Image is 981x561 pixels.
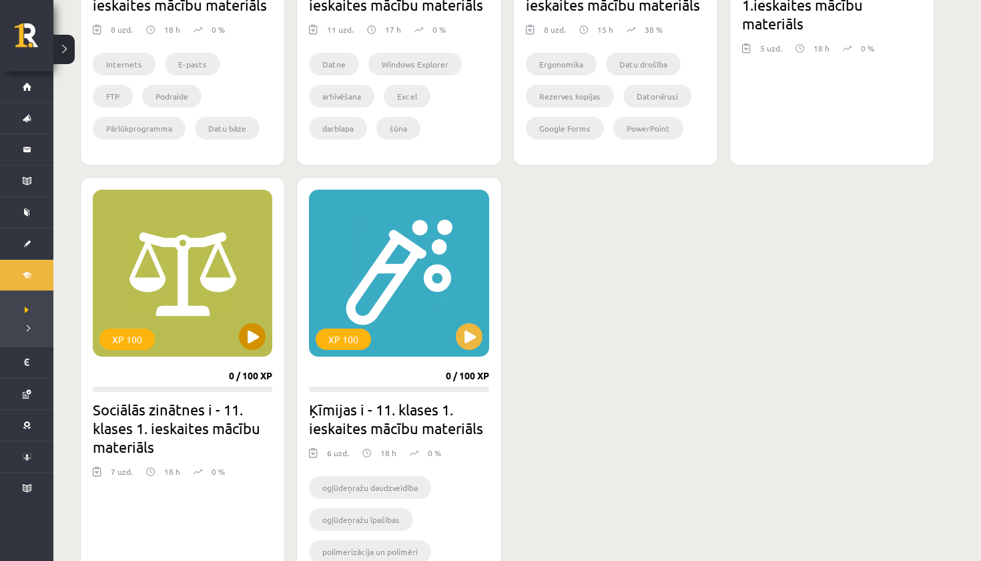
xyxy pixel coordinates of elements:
[309,117,367,140] li: darblapa
[111,23,133,43] div: 8 uzd.
[526,85,614,108] li: Rezerves kopijas
[613,117,683,140] li: PowerPoint
[93,400,272,456] h2: Sociālās zinātnes i - 11. klases 1. ieskaites mācību materiāls
[111,465,133,486] div: 7 uzd.
[327,23,354,43] div: 11 uzd.
[309,400,488,437] h2: Ķīmijas i - 11. klases 1. ieskaites mācību materiāls
[164,465,180,478] p: 18 h
[164,23,180,35] p: 18 h
[309,476,431,499] li: ogļūdeņražu daudzveidība
[99,329,155,350] div: XP 100
[15,23,53,57] a: Rīgas 1. Tālmācības vidusskola
[93,53,155,75] li: Internets
[309,508,413,531] li: ogļūdeņražu īpašības
[861,42,874,54] p: 0 %
[544,23,566,43] div: 8 uzd.
[309,53,359,75] li: Datne
[526,53,597,75] li: Ergonomika
[316,329,371,350] div: XP 100
[645,23,663,35] p: 38 %
[309,85,374,108] li: arhivēšana
[432,23,446,35] p: 0 %
[380,447,396,459] p: 18 h
[623,85,691,108] li: Datorvīrusi
[385,23,401,35] p: 17 h
[813,42,830,54] p: 18 h
[368,53,462,75] li: Windows Explorer
[428,447,441,459] p: 0 %
[212,23,225,35] p: 0 %
[327,447,349,467] div: 6 uzd.
[165,53,220,75] li: E-pasts
[606,53,681,75] li: Datu drošība
[93,85,133,108] li: FTP
[760,42,782,62] div: 5 uzd.
[195,117,260,140] li: Datu bāze
[376,117,420,140] li: šūna
[212,465,225,478] p: 0 %
[597,23,613,35] p: 15 h
[93,117,186,140] li: Pārlūkprogramma
[526,117,604,140] li: Google Forms
[142,85,202,108] li: Podraide
[384,85,430,108] li: Excel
